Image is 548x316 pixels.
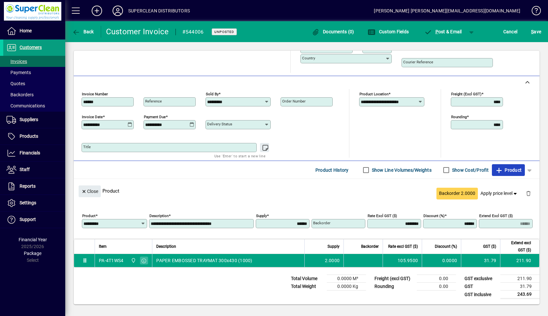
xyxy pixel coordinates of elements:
mat-label: Invoice number [82,92,108,96]
span: Support [20,217,36,222]
span: Discount (%) [435,243,457,250]
span: Custom Fields [368,29,409,34]
a: Quotes [3,78,65,89]
button: Cancel [502,26,519,38]
mat-label: Order number [282,99,306,103]
td: 0.0000 Kg [327,283,366,291]
span: Suppliers [20,117,38,122]
div: 105.9500 [387,257,418,264]
td: Rounding [371,283,417,291]
button: Delete [521,185,536,201]
td: 31.79 [500,283,540,291]
mat-label: Reference [145,99,162,103]
span: Extend excl GST ($) [504,239,531,254]
a: Support [3,212,65,228]
span: Financial Year [19,237,47,242]
td: Total Volume [288,275,327,283]
span: Apply price level [480,190,518,197]
span: Unposted [214,30,234,34]
span: Description [156,243,176,250]
button: Apply price level [478,188,521,199]
button: Back [70,26,96,38]
td: 211.90 [500,254,539,267]
button: Save [529,26,543,38]
div: #544006 [182,27,204,37]
div: PA-4T1WS4 [99,257,123,264]
mat-label: Invoice date [82,115,103,119]
td: Total Weight [288,283,327,291]
mat-label: Backorder [313,221,330,225]
td: GST exclusive [461,275,500,283]
span: Rate excl GST ($) [388,243,418,250]
a: Financials [3,145,65,161]
td: 0.00 [417,275,456,283]
td: GST inclusive [461,291,500,299]
button: Add [86,5,107,17]
span: PAPER EMBOSSED TRAYMAT 300x430 (1000) [156,257,252,264]
mat-label: Product location [359,92,388,96]
span: Staff [20,167,30,172]
mat-label: Discount (%) [423,213,445,218]
mat-label: Sold by [206,92,219,96]
a: Home [3,23,65,39]
mat-label: Rate excl GST ($) [368,213,397,218]
span: Customers [20,45,42,50]
mat-label: Country [302,56,315,60]
span: Invoices [7,59,27,64]
button: Profile [107,5,128,17]
span: Communications [7,103,45,108]
mat-label: Courier Reference [403,60,433,64]
span: Home [20,28,32,33]
a: Staff [3,162,65,178]
span: GST ($) [483,243,496,250]
mat-label: Payment due [144,115,166,119]
button: Close [79,185,101,197]
a: Payments [3,67,65,78]
span: Backorder 2.0000 [439,190,475,197]
mat-label: Product [82,213,96,218]
mat-label: Extend excl GST ($) [479,213,513,218]
td: 211.90 [500,275,540,283]
span: Superclean Distributors [129,257,137,264]
span: Quotes [7,81,25,86]
span: Item [99,243,107,250]
a: Settings [3,195,65,211]
mat-label: Title [83,145,91,149]
a: Suppliers [3,112,65,128]
button: Post & Email [421,26,465,38]
td: 0.0000 [422,254,461,267]
span: Products [20,134,38,139]
a: Communications [3,100,65,111]
button: Backorder 2.0000 [436,188,478,199]
app-page-header-button: Delete [521,190,536,196]
span: Cancel [503,26,518,37]
div: Product [74,179,540,203]
span: ave [531,26,541,37]
td: 31.79 [461,254,500,267]
button: Custom Fields [366,26,410,38]
div: [PERSON_NAME] [PERSON_NAME][EMAIL_ADDRESS][DOMAIN_NAME] [374,6,520,16]
a: Backorders [3,89,65,100]
app-page-header-button: Close [77,188,102,194]
mat-label: Rounding [451,115,467,119]
span: P [435,29,438,34]
span: Settings [20,200,36,205]
td: 0.0000 M³ [327,275,366,283]
span: 2.0000 [325,257,340,264]
button: Documents (0) [310,26,356,38]
a: Invoices [3,56,65,67]
span: Product History [315,165,349,175]
span: Back [72,29,94,34]
span: Product [495,165,522,175]
span: Backorders [7,92,34,97]
span: Financials [20,150,40,155]
span: Backorder [361,243,379,250]
div: Customer Invoice [106,26,169,37]
a: Knowledge Base [527,1,540,23]
span: Package [24,251,41,256]
td: 243.69 [500,291,540,299]
label: Show Line Volumes/Weights [371,167,432,173]
span: Documents (0) [312,29,354,34]
a: Products [3,128,65,145]
span: Supply [327,243,340,250]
